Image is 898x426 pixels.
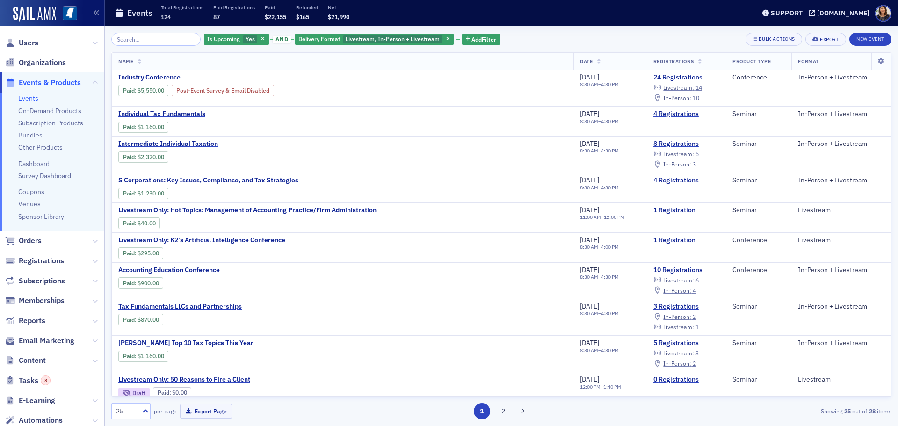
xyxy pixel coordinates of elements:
div: Seminar [732,339,785,347]
span: Livestream : [663,349,694,357]
a: Events & Products [5,78,81,88]
div: – [580,185,619,191]
button: Bulk Actions [746,33,802,46]
time: 4:30 PM [601,184,619,191]
a: Memberships [5,296,65,306]
time: 11:00 AM [580,214,601,220]
span: Email Marketing [19,336,74,346]
time: 8:30 AM [580,147,598,154]
a: S Corporations: Key Issues, Compliance, and Tax Strategies [118,176,298,185]
a: Livestream Only: K2's Artificial Intelligence Conference [118,236,285,245]
a: In-Person: 2 [653,313,696,321]
time: 8:30 AM [580,310,598,317]
h1: Events [127,7,152,19]
a: Paid [123,220,135,227]
span: Industry Conference [118,73,275,82]
span: Livestream : [663,323,694,331]
a: Subscriptions [5,276,65,286]
div: Export [820,37,839,42]
span: 2 [693,360,696,367]
span: $21,990 [328,13,349,21]
a: 4 Registrations [653,176,719,185]
time: 4:30 PM [601,118,619,124]
div: Seminar [732,375,785,384]
button: Export Page [180,404,232,419]
span: Reports [19,316,45,326]
time: 8:30 AM [580,81,598,87]
time: 12:00 PM [580,383,601,390]
a: Livestream Only: Hot Topics: Management of Accounting Practice/Firm Administration [118,206,377,215]
span: Livestream : [663,150,694,158]
a: Paid [123,280,135,287]
div: Seminar [732,206,785,215]
div: Livestream [798,206,884,215]
p: Refunded [296,4,318,11]
a: Accounting Education Conference [118,266,275,274]
span: Events & Products [19,78,81,88]
div: Paid: 1 - $4000 [118,217,160,229]
a: On-Demand Products [18,107,81,115]
span: Intermediate Individual Taxation [118,140,275,148]
div: Livestream, In-Person + Livestream [295,34,454,45]
a: E-Learning [5,396,55,406]
span: $22,155 [265,13,286,21]
span: [DATE] [580,109,599,118]
a: Registrations [5,256,64,266]
time: 12:00 PM [604,214,624,220]
button: 1 [474,403,490,419]
span: Product Type [732,58,771,65]
strong: 25 [842,407,852,415]
span: : [123,353,138,360]
p: Net [328,4,349,11]
a: Paid [123,353,135,360]
a: Livestream: 3 [653,350,699,357]
span: $900.00 [138,280,159,287]
span: Surgent's Top 10 Tax Topics This Year [118,339,275,347]
div: Draft [118,388,150,397]
a: Organizations [5,58,66,68]
a: Paid [158,389,169,396]
a: Livestream: 14 [653,84,702,92]
span: : [123,153,138,160]
div: – [580,214,624,220]
div: Livestream [798,375,884,384]
span: : [123,250,138,257]
time: 8:30 AM [580,118,598,124]
span: [DATE] [580,302,599,310]
div: In-Person + Livestream [798,176,884,185]
label: per page [154,407,177,415]
span: Delivery Format [298,35,340,43]
span: : [123,190,138,197]
div: Paid: 2 - $29500 [118,247,163,259]
span: $1,230.00 [138,190,164,197]
div: Yes [204,34,269,45]
time: 8:30 AM [580,274,598,280]
div: Seminar [732,176,785,185]
div: Bulk Actions [759,36,795,42]
time: 8:30 AM [580,244,598,250]
span: In-Person : [663,313,691,320]
button: 2 [495,403,511,419]
a: Dashboard [18,159,50,168]
a: Paid [123,153,135,160]
time: 1:40 PM [603,383,621,390]
div: Paid: 4 - $87000 [118,314,163,325]
div: – [580,310,619,317]
span: $40.00 [138,220,156,227]
span: Tasks [19,375,51,386]
a: Paid [123,87,135,94]
span: [DATE] [580,266,599,274]
a: Paid [123,250,135,257]
time: 4:30 PM [601,274,619,280]
p: Paid Registrations [213,4,255,11]
div: Draft [132,390,145,396]
div: – [580,118,619,124]
span: Is Upcoming [207,35,240,43]
span: Registrations [653,58,694,65]
a: [PERSON_NAME] Top 10 Tax Topics This Year [118,339,275,347]
a: Users [5,38,38,48]
a: Sponsor Library [18,212,64,221]
span: Format [798,58,818,65]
